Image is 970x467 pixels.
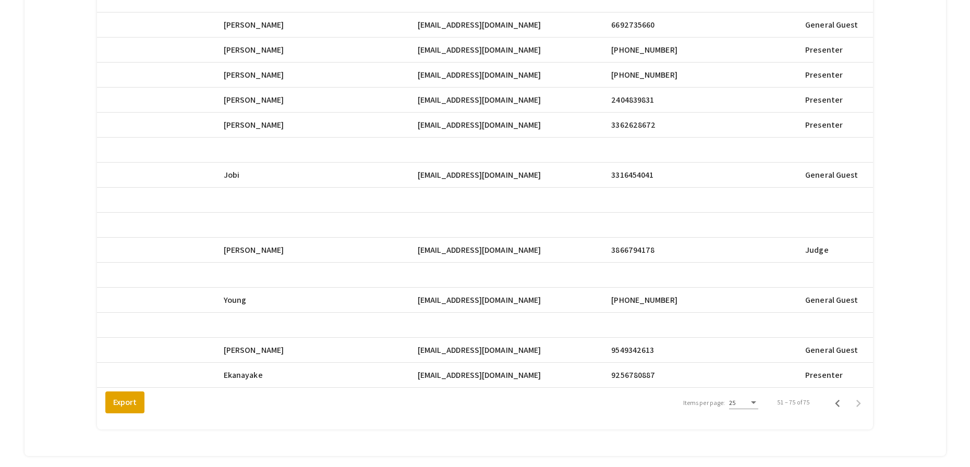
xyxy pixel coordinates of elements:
span: [PHONE_NUMBER] [611,69,677,81]
span: [PERSON_NAME] [224,244,284,256]
button: Next page [848,392,869,413]
span: Ekanayake [224,369,263,382]
span: Jobi [224,169,239,181]
span: [PERSON_NAME] [224,344,284,357]
span: Young [224,294,247,306]
span: 25 [729,399,736,407]
span: Presenter [805,369,843,382]
span: Presenter [805,69,843,81]
span: [PERSON_NAME] [224,119,284,131]
span: 3866794178 [611,244,654,256]
span: [PERSON_NAME] [224,94,284,106]
span: Presenter [805,119,843,131]
span: [EMAIL_ADDRESS][DOMAIN_NAME] [418,369,541,382]
span: [EMAIL_ADDRESS][DOMAIN_NAME] [418,94,541,106]
span: 2404839831 [611,94,654,106]
span: [PHONE_NUMBER] [611,44,677,56]
mat-select: Items per page: [729,399,758,407]
span: [EMAIL_ADDRESS][DOMAIN_NAME] [418,169,541,181]
span: General Guest [805,344,858,357]
div: Items per page: [683,398,725,408]
button: Export [105,391,144,413]
span: General Guest [805,294,858,306]
span: [PHONE_NUMBER] [611,294,677,306]
span: [EMAIL_ADDRESS][DOMAIN_NAME] [418,119,541,131]
span: [PERSON_NAME] [224,69,284,81]
span: Presenter [805,94,843,106]
span: 9549342613 [611,344,654,357]
span: Judge [805,244,829,256]
span: Presenter [805,44,843,56]
button: Previous page [827,392,848,413]
span: 9256780887 [611,369,655,382]
span: 3362628672 [611,119,656,131]
span: [EMAIL_ADDRESS][DOMAIN_NAME] [418,19,541,31]
iframe: Chat [8,420,44,459]
span: [PERSON_NAME] [224,44,284,56]
span: [EMAIL_ADDRESS][DOMAIN_NAME] [418,344,541,357]
span: General Guest [805,19,858,31]
span: 3316454041 [611,169,653,181]
span: General Guest [805,169,858,181]
span: 6692735660 [611,19,654,31]
span: [PERSON_NAME] [224,19,284,31]
div: 51 – 75 of 75 [777,398,810,407]
span: [EMAIL_ADDRESS][DOMAIN_NAME] [418,69,541,81]
span: [EMAIL_ADDRESS][DOMAIN_NAME] [418,294,541,306]
span: [EMAIL_ADDRESS][DOMAIN_NAME] [418,244,541,256]
span: [EMAIL_ADDRESS][DOMAIN_NAME] [418,44,541,56]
